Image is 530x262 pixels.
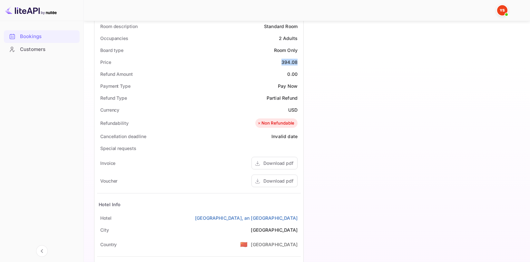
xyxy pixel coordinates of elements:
[100,227,109,233] div: City
[4,30,80,42] a: Bookings
[99,201,121,208] div: Hotel Info
[279,35,298,42] div: 2 Adults
[195,215,298,221] a: [GEOGRAPHIC_DATA], an [GEOGRAPHIC_DATA]
[271,133,298,140] div: Invalid date
[100,83,131,89] div: Payment Type
[281,59,298,65] div: 394.08
[100,35,128,42] div: Occupancies
[497,5,507,15] img: Yandex Support
[251,241,298,248] div: [GEOGRAPHIC_DATA]
[5,5,57,15] img: LiteAPI logo
[288,106,298,113] div: USD
[100,177,117,184] div: Voucher
[263,177,293,184] div: Download pdf
[100,59,111,65] div: Price
[240,238,248,250] span: United States
[100,215,112,221] div: Hotel
[100,47,123,54] div: Board type
[100,71,133,77] div: Refund Amount
[274,47,298,54] div: Room Only
[4,43,80,55] a: Customers
[264,23,298,30] div: Standard Room
[100,145,136,152] div: Special requests
[100,133,146,140] div: Cancellation deadline
[267,95,298,101] div: Partial Refund
[263,160,293,166] div: Download pdf
[100,120,129,126] div: Refundability
[287,71,298,77] div: 0.00
[20,46,76,53] div: Customers
[100,106,119,113] div: Currency
[100,160,115,166] div: Invoice
[278,83,298,89] div: Pay Now
[251,227,298,233] div: [GEOGRAPHIC_DATA]
[36,245,48,257] button: Collapse navigation
[100,23,137,30] div: Room description
[20,33,76,40] div: Bookings
[4,43,80,56] div: Customers
[100,95,127,101] div: Refund Type
[257,120,294,126] div: Non Refundable
[100,241,117,248] div: Country
[4,30,80,43] div: Bookings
